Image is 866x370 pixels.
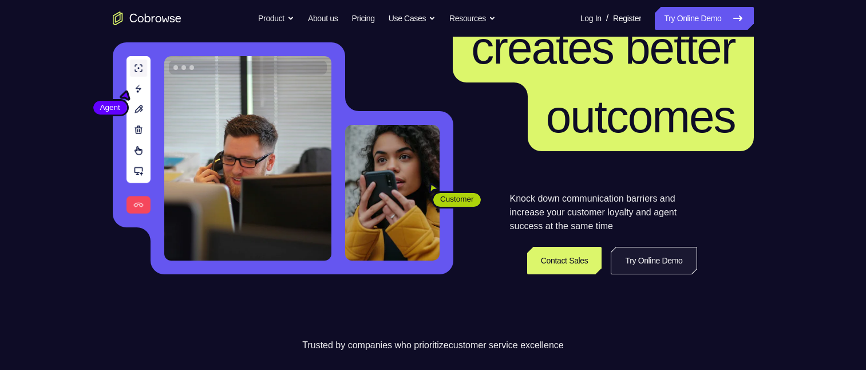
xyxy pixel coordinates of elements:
img: A customer holding their phone [345,125,440,261]
a: Try Online Demo [611,247,697,274]
button: Product [258,7,294,30]
span: / [606,11,608,25]
button: Resources [449,7,496,30]
img: A customer support agent talking on the phone [164,56,331,261]
a: Log In [580,7,602,30]
span: creates better [471,22,735,73]
button: Use Cases [389,7,436,30]
a: Try Online Demo [655,7,753,30]
a: About us [308,7,338,30]
a: Pricing [351,7,374,30]
span: customer service excellence [449,340,564,350]
a: Register [613,7,641,30]
a: Go to the home page [113,11,181,25]
a: Contact Sales [527,247,602,274]
span: outcomes [546,91,735,142]
p: Knock down communication barriers and increase your customer loyalty and agent success at the sam... [510,192,697,233]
